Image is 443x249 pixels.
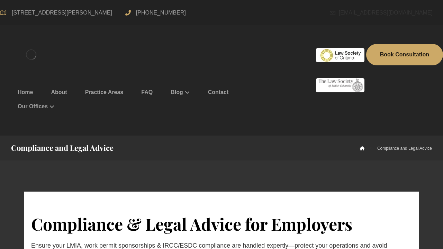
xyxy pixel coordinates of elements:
[133,85,161,100] a: FAQ
[31,212,412,236] h1: Compliance & Legal Advice for Employers
[208,89,229,95] span: Contact
[85,89,124,95] span: Practice Areas
[199,85,237,100] a: Contact
[9,99,63,114] a: Our Offices
[125,9,188,15] a: [PHONE_NUMBER]
[9,85,42,100] a: Home
[162,85,199,100] a: Blog
[360,146,365,151] a: Arora Law Services
[141,89,153,95] span: FAQ
[18,103,48,109] span: Our Offices
[9,7,115,18] span: [STREET_ADDRESS][PERSON_NAME]
[171,89,183,95] span: Blog
[51,89,67,95] span: About
[339,7,433,18] span: [EMAIL_ADDRESS][DOMAIN_NAME]
[76,85,132,100] a: Practice Areas
[134,7,188,18] span: [PHONE_NUMBER]
[18,89,33,95] span: Home
[42,85,75,100] a: About
[316,78,364,92] img: #
[366,44,443,65] a: Book Consultation
[11,142,114,153] h1: Compliance and Legal Advice
[380,52,429,57] span: Book Consultation
[316,48,364,62] img: #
